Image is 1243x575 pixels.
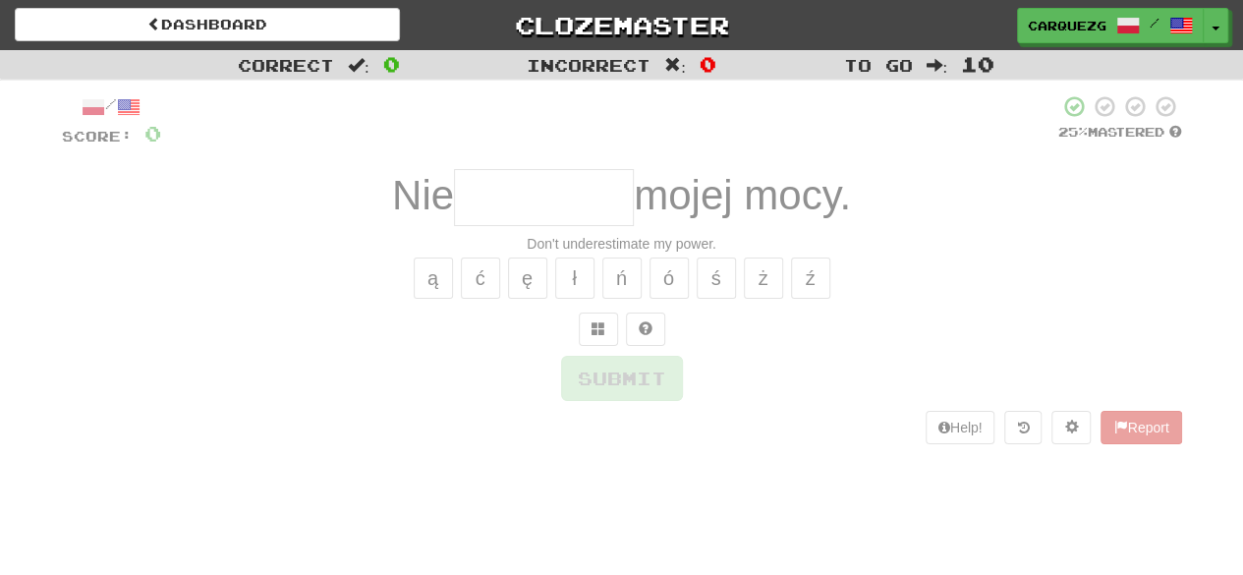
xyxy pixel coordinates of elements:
[383,52,400,76] span: 0
[791,258,830,299] button: ź
[961,52,994,76] span: 10
[744,258,783,299] button: ż
[1004,411,1042,444] button: Round history (alt+y)
[527,55,650,75] span: Incorrect
[650,258,689,299] button: ó
[664,57,686,74] span: :
[508,258,547,299] button: ę
[348,57,369,74] span: :
[62,234,1182,254] div: Don't underestimate my power.
[144,121,161,145] span: 0
[926,411,995,444] button: Help!
[1058,124,1182,142] div: Mastered
[626,313,665,346] button: Single letter hint - you only get 1 per sentence and score half the points! alt+h
[15,8,400,41] a: Dashboard
[843,55,912,75] span: To go
[697,258,736,299] button: ś
[392,172,454,218] span: Nie
[1058,124,1088,140] span: 25 %
[461,258,500,299] button: ć
[238,55,334,75] span: Correct
[634,172,851,218] span: mojej mocy.
[926,57,947,74] span: :
[414,258,453,299] button: ą
[579,313,618,346] button: Switch sentence to multiple choice alt+p
[700,52,716,76] span: 0
[555,258,594,299] button: ł
[62,94,161,119] div: /
[1101,411,1181,444] button: Report
[1150,16,1159,29] span: /
[1028,17,1106,34] span: carquezg
[62,128,133,144] span: Score:
[602,258,642,299] button: ń
[1017,8,1204,43] a: carquezg /
[561,356,683,401] button: Submit
[429,8,815,42] a: Clozemaster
